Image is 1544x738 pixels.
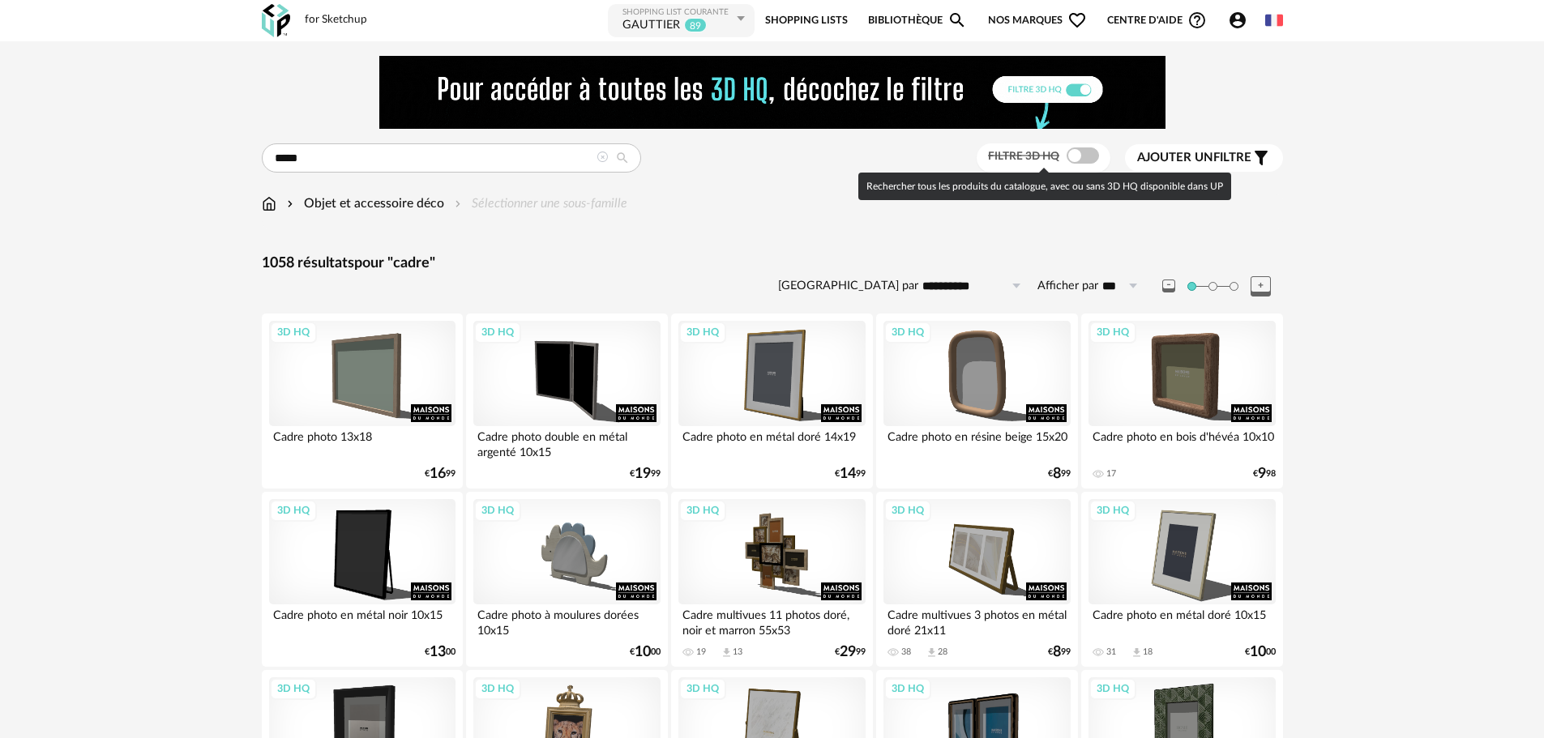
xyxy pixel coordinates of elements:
[262,194,276,213] img: svg+xml;base64,PHN2ZyB3aWR0aD0iMTYiIGhlaWdodD0iMTciIHZpZXdCb3g9IjAgMCAxNiAxNyIgZmlsbD0ibm9uZSIgeG...
[1088,604,1275,637] div: Cadre photo en métal doré 10x15
[262,4,290,37] img: OXP
[635,468,651,480] span: 19
[466,314,667,488] a: 3D HQ Cadre photo double en métal argenté 10x15 €1999
[622,7,733,18] div: Shopping List courante
[1089,500,1136,521] div: 3D HQ
[1053,468,1061,480] span: 8
[1107,11,1207,30] span: Centre d'aideHelp Circle Outline icon
[835,468,866,480] div: € 99
[425,646,456,658] div: € 00
[876,492,1077,667] a: 3D HQ Cadre multivues 3 photos en métal doré 21x11 38 Download icon 28 €899
[284,194,297,213] img: svg+xml;base64,PHN2ZyB3aWR0aD0iMTYiIGhlaWdodD0iMTYiIHZpZXdCb3g9IjAgMCAxNiAxNiIgZmlsbD0ibm9uZSIgeG...
[1251,148,1271,168] span: Filter icon
[1245,646,1276,658] div: € 00
[270,500,317,521] div: 3D HQ
[678,426,865,459] div: Cadre photo en métal doré 14x19
[1265,11,1283,29] img: fr
[988,151,1059,162] span: Filtre 3D HQ
[1253,468,1276,480] div: € 98
[630,646,661,658] div: € 00
[474,500,521,521] div: 3D HQ
[270,322,317,343] div: 3D HQ
[884,678,931,699] div: 3D HQ
[1089,678,1136,699] div: 3D HQ
[284,194,444,213] div: Objet et accessoire déco
[684,18,707,32] sup: 89
[305,13,367,28] div: for Sketchup
[1228,11,1247,30] span: Account Circle icon
[1081,492,1282,667] a: 3D HQ Cadre photo en métal doré 10x15 31 Download icon 18 €1000
[262,314,463,488] a: 3D HQ Cadre photo 13x18 €1699
[1053,646,1061,658] span: 8
[1143,646,1153,658] div: 18
[883,426,1070,459] div: Cadre photo en résine beige 15x20
[876,314,1077,488] a: 3D HQ Cadre photo en résine beige 15x20 €899
[1048,646,1071,658] div: € 99
[679,678,726,699] div: 3D HQ
[884,322,931,343] div: 3D HQ
[1137,150,1251,166] span: filtre
[430,468,446,480] span: 16
[1131,646,1143,659] span: Download icon
[858,173,1231,200] div: Rechercher tous les produits du catalogue, avec ou sans 3D HQ disponible dans UP
[1081,314,1282,488] a: 3D HQ Cadre photo en bois d'hévéa 10x10 17 €998
[1067,11,1087,30] span: Heart Outline icon
[270,678,317,699] div: 3D HQ
[1228,11,1255,30] span: Account Circle icon
[630,468,661,480] div: € 99
[678,604,865,637] div: Cadre multivues 11 photos doré, noir et marron 55x53
[884,500,931,521] div: 3D HQ
[840,468,856,480] span: 14
[679,500,726,521] div: 3D HQ
[1106,468,1116,480] div: 17
[840,646,856,658] span: 29
[696,646,706,658] div: 19
[425,468,456,480] div: € 99
[835,646,866,658] div: € 99
[269,604,456,637] div: Cadre photo en métal noir 10x15
[354,256,435,271] span: pour "cadre"
[1088,426,1275,459] div: Cadre photo en bois d'hévéa 10x10
[474,678,521,699] div: 3D HQ
[938,646,947,658] div: 28
[988,2,1087,39] span: Nos marques
[1187,11,1207,30] span: Help Circle Outline icon
[901,646,911,658] div: 38
[474,322,521,343] div: 3D HQ
[466,492,667,667] a: 3D HQ Cadre photo à moulures dorées 10x15 €1000
[1125,144,1283,172] button: Ajouter unfiltre Filter icon
[473,426,660,459] div: Cadre photo double en métal argenté 10x15
[671,314,872,488] a: 3D HQ Cadre photo en métal doré 14x19 €1499
[926,646,938,659] span: Download icon
[679,322,726,343] div: 3D HQ
[947,11,967,30] span: Magnify icon
[379,56,1165,129] img: FILTRE%20HQ%20NEW_V1%20(4).gif
[1137,151,1213,164] span: Ajouter un
[733,646,742,658] div: 13
[1037,279,1098,294] label: Afficher par
[473,604,660,637] div: Cadre photo à moulures dorées 10x15
[868,2,967,39] a: BibliothèqueMagnify icon
[430,646,446,658] span: 13
[262,492,463,667] a: 3D HQ Cadre photo en métal noir 10x15 €1300
[721,646,733,659] span: Download icon
[883,604,1070,637] div: Cadre multivues 3 photos en métal doré 21x11
[1250,646,1266,658] span: 10
[1106,646,1116,658] div: 31
[765,2,848,39] a: Shopping Lists
[1258,468,1266,480] span: 9
[778,279,918,294] label: [GEOGRAPHIC_DATA] par
[1048,468,1071,480] div: € 99
[635,646,651,658] span: 10
[671,492,872,667] a: 3D HQ Cadre multivues 11 photos doré, noir et marron 55x53 19 Download icon 13 €2999
[622,18,680,34] div: GAUTTIER
[269,426,456,459] div: Cadre photo 13x18
[262,254,1283,273] div: 1058 résultats
[1089,322,1136,343] div: 3D HQ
